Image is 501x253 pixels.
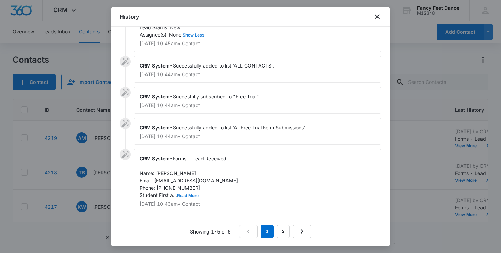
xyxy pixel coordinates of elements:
div: - [134,149,381,212]
span: Successfully added to list 'All Free Trial Form Submissions'. [173,125,307,131]
div: - [134,56,381,83]
button: Show Less [181,33,206,37]
a: Next Page [293,225,311,238]
a: Page 2 [277,225,290,238]
span: CRM System [140,63,170,69]
span: Forms - Lead Received Name: [PERSON_NAME] Email: [EMAIL_ADDRESS][DOMAIN_NAME] Phone: [PHONE_NUMBE... [140,156,238,198]
p: [DATE] 10:44am • Contact [140,134,375,139]
h1: History [120,13,139,21]
p: Showing 1-5 of 6 [190,228,231,235]
p: [DATE] 10:45am • Contact [140,41,375,46]
em: 1 [261,225,274,238]
span: CRM System [140,156,170,161]
p: [DATE] 10:44am • Contact [140,72,375,77]
span: Succesfully subscribed to "Free Trial". [173,94,260,100]
button: Read More [177,193,199,198]
div: - [134,87,381,114]
span: CRM System [140,125,170,131]
p: [DATE] 10:44am • Contact [140,103,375,108]
span: CRM System [140,94,170,100]
div: - [134,118,381,145]
span: Successfully added to list 'ALL CONTACTS'. [173,63,274,69]
button: close [373,13,381,21]
p: [DATE] 10:43am • Contact [140,201,375,206]
nav: Pagination [239,225,311,238]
